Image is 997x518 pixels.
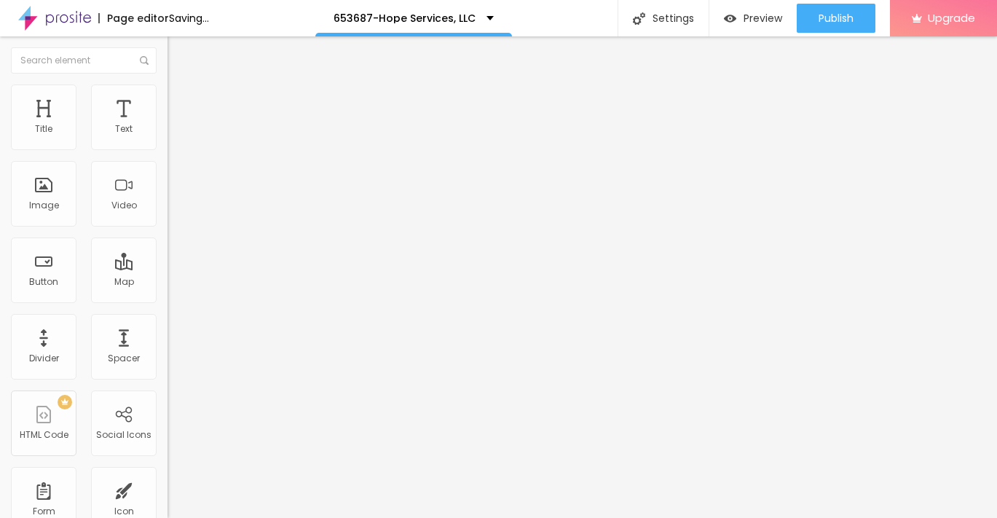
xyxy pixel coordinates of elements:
[29,277,58,287] div: Button
[96,430,151,440] div: Social Icons
[98,13,169,23] div: Page editor
[709,4,797,33] button: Preview
[168,36,997,518] iframe: Editor
[11,47,157,74] input: Search element
[928,12,975,24] span: Upgrade
[33,506,55,517] div: Form
[633,12,645,25] img: Icone
[35,124,52,134] div: Title
[115,124,133,134] div: Text
[169,13,209,23] div: Saving...
[114,506,134,517] div: Icon
[114,277,134,287] div: Map
[29,353,59,364] div: Divider
[29,200,59,211] div: Image
[20,430,68,440] div: HTML Code
[111,200,137,211] div: Video
[334,13,476,23] p: 653687-Hope Services, LLC
[108,353,140,364] div: Spacer
[819,12,854,24] span: Publish
[744,12,782,24] span: Preview
[724,12,736,25] img: view-1.svg
[797,4,875,33] button: Publish
[140,56,149,65] img: Icone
